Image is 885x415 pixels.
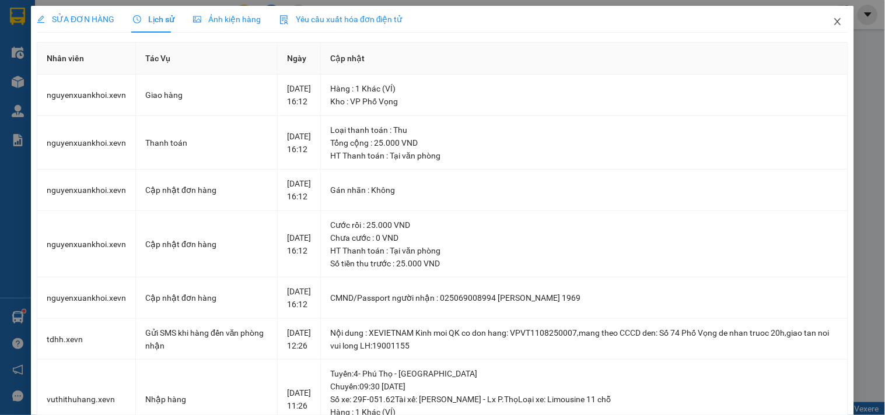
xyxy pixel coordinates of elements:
td: nguyenxuankhoi.xevn [37,75,136,116]
div: Gán nhãn : Không [330,184,838,196]
div: Thanh toán [145,136,268,149]
span: picture [193,15,201,23]
th: Nhân viên [37,43,136,75]
div: Tuyến : 4- Phú Thọ - [GEOGRAPHIC_DATA] Chuyến: 09:30 [DATE] Số xe: 29F-051.62 Tài xế: [PERSON_NAM... [330,367,838,406]
div: Nhập hàng [145,393,268,406]
div: Chưa cước : 0 VND [330,231,838,244]
div: CMND/Passport người nhận : 025069008994 [PERSON_NAME] 1969 [330,291,838,304]
li: Số 10 ngõ 15 Ngọc Hồi, Q.[PERSON_NAME], [GEOGRAPHIC_DATA] [109,29,488,43]
div: Kho : VP Phố Vọng [330,95,838,108]
th: Tác Vụ [136,43,278,75]
span: clock-circle [133,15,141,23]
span: close [833,17,842,26]
td: nguyenxuankhoi.xevn [37,170,136,211]
div: Loại thanh toán : Thu [330,124,838,136]
div: [DATE] 16:12 [287,231,311,257]
div: [DATE] 16:12 [287,82,311,108]
div: [DATE] 16:12 [287,177,311,203]
button: Close [821,6,854,38]
div: Tổng cộng : 25.000 VND [330,136,838,149]
span: Ảnh kiện hàng [193,15,261,24]
div: [DATE] 12:26 [287,326,311,352]
div: Cập nhật đơn hàng [145,184,268,196]
div: [DATE] 16:12 [287,130,311,156]
span: Yêu cầu xuất hóa đơn điện tử [279,15,403,24]
div: [DATE] 16:12 [287,285,311,311]
b: GỬI : VP Phú Thọ [15,85,139,104]
div: Cước rồi : 25.000 VND [330,219,838,231]
div: [DATE] 11:26 [287,386,311,412]
li: Hotline: 19001155 [109,43,488,58]
td: tdhh.xevn [37,319,136,360]
th: Cập nhật [321,43,848,75]
div: Hàng : 1 Khác (VÍ) [330,82,838,95]
div: HT Thanh toán : Tại văn phòng [330,244,838,257]
td: nguyenxuankhoi.xevn [37,116,136,170]
span: edit [37,15,45,23]
span: SỬA ĐƠN HÀNG [37,15,114,24]
td: nguyenxuankhoi.xevn [37,211,136,278]
td: nguyenxuankhoi.xevn [37,277,136,319]
div: Số tiền thu trước : 25.000 VND [330,257,838,270]
div: Nội dung : XEVIETNAM Kinh moi QK co don hang: VPVT1108250007,mang theo CCCD den: Số 74 Phố Vọng d... [330,326,838,352]
div: Giao hàng [145,89,268,101]
div: Gửi SMS khi hàng đến văn phòng nhận [145,326,268,352]
img: icon [279,15,289,24]
span: Lịch sử [133,15,174,24]
div: HT Thanh toán : Tại văn phòng [330,149,838,162]
th: Ngày [278,43,321,75]
img: logo.jpg [15,15,73,73]
div: Cập nhật đơn hàng [145,291,268,304]
div: Cập nhật đơn hàng [145,238,268,251]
